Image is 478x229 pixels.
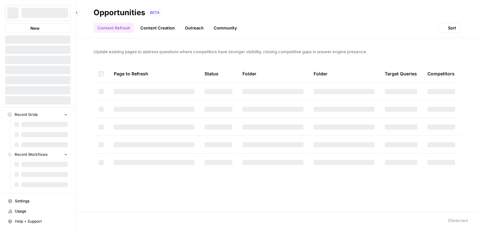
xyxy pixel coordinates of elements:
a: Outreach [181,23,207,33]
button: Recent Grids [5,110,70,119]
button: New [5,23,70,33]
span: Recent Workflows [15,152,47,157]
div: Competitors [427,65,455,82]
span: Settings [15,198,68,204]
span: Usage [15,208,68,214]
div: Folder [242,65,256,82]
div: Status [205,65,218,82]
div: Opportunities [94,8,145,18]
a: Content Creation [137,23,179,33]
button: Help + Support [5,216,70,226]
a: Usage [5,206,70,216]
a: Settings [5,196,70,206]
button: Recent Workflows [5,150,70,159]
span: Update existing pages to address questions where competitors have stronger visibility, closing co... [94,48,460,55]
a: Content Refresh [94,23,134,33]
span: Help + Support [15,219,68,224]
span: Sort [448,25,456,31]
div: Page to Refresh [114,65,194,82]
div: Target Queries [385,65,417,82]
div: BETA [148,10,162,16]
div: Folder [314,65,328,82]
a: Community [210,23,241,33]
span: Recent Grids [15,112,38,118]
span: New [30,25,40,31]
div: 0 Selected [448,217,468,224]
button: Sort [438,23,460,33]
